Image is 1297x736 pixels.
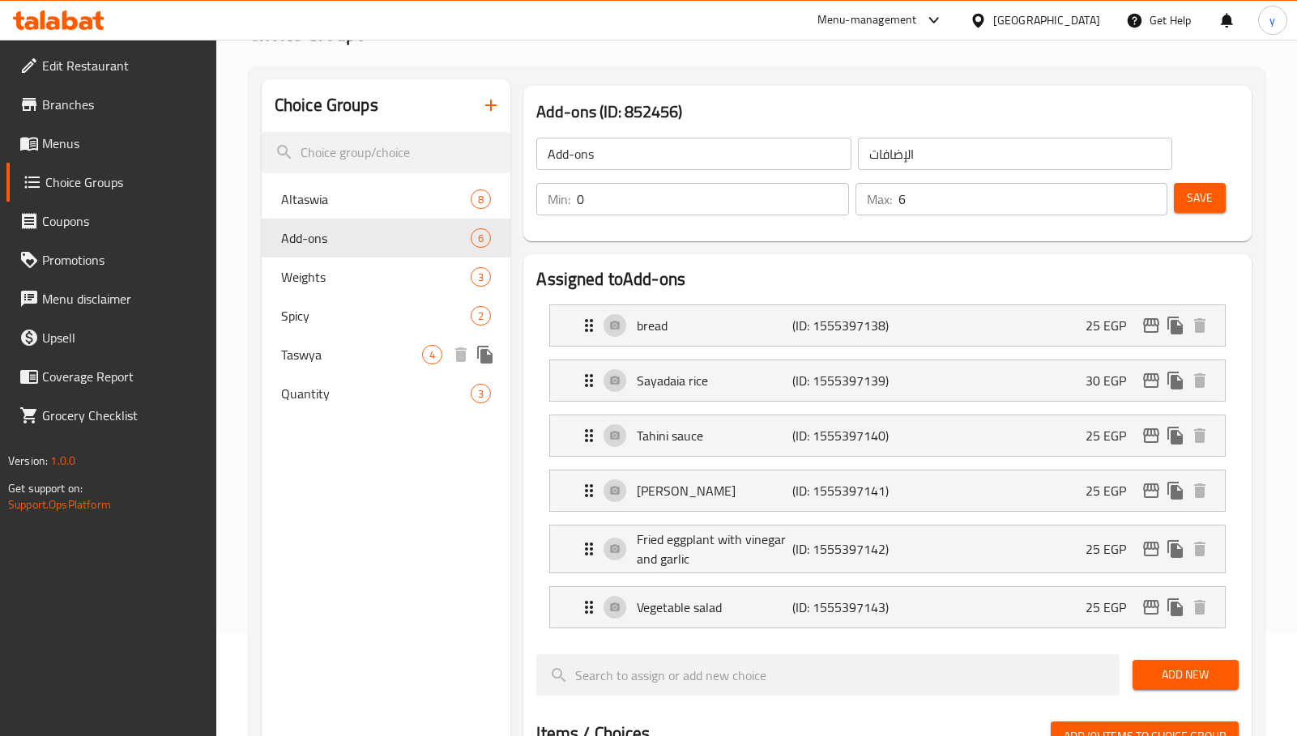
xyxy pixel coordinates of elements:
button: edit [1139,479,1163,503]
span: Add New [1146,665,1226,685]
p: 25 EGP [1086,426,1139,445]
a: Choice Groups [6,163,216,202]
span: Coupons [42,211,203,231]
div: Expand [550,415,1225,456]
button: edit [1139,537,1163,561]
span: Add-ons [281,228,471,248]
button: delete [1188,595,1212,619]
p: (ID: 1555397139) [792,371,896,390]
h2: Choice Groups [275,93,378,117]
button: edit [1139,368,1163,393]
a: Edit Restaurant [6,46,216,85]
h3: Add-ons (ID: 852456) [536,99,1239,125]
p: 25 EGP [1086,481,1139,500]
span: 6 [471,231,490,246]
p: 25 EGP [1086,316,1139,335]
button: edit [1139,595,1163,619]
span: 8 [471,192,490,207]
button: duplicate [1163,423,1188,448]
a: Coupons [6,202,216,240]
button: delete [1188,368,1212,393]
p: Max: [867,189,892,209]
span: Save [1187,188,1213,208]
span: Coverage Report [42,367,203,386]
button: duplicate [1163,313,1188,338]
span: 1.0.0 [50,450,75,471]
div: Choices [471,384,491,403]
p: (ID: 1555397143) [792,598,896,617]
p: [PERSON_NAME] [637,481,792,500]
button: edit [1139,423,1163,448]
a: Coverage Report [6,357,216,396]
input: search [536,654,1120,696]
span: Menu disclaimer [42,289,203,308]
p: (ID: 1555397141) [792,481,896,500]
span: Get support on: [8,478,83,499]
div: Taswya4deleteduplicate [262,335,511,374]
div: Choices [422,345,442,364]
button: Save [1174,183,1226,213]
a: Menu disclaimer [6,279,216,318]
div: Weights3 [262,257,511,296]
span: y [1269,11,1275,29]
button: delete [1188,479,1212,503]
span: Upsell [42,328,203,347]
div: Expand [550,305,1225,346]
p: Fried eggplant with vinegar and garlic [637,530,792,568]
span: 3 [471,270,490,285]
p: (ID: 1555397140) [792,426,896,445]
p: (ID: 1555397138) [792,316,896,335]
p: Tahini sauce [637,426,792,445]
button: duplicate [1163,537,1188,561]
p: 25 EGP [1086,539,1139,559]
span: Grocery Checklist [42,406,203,425]
button: Add New [1133,660,1239,690]
button: delete [1188,537,1212,561]
div: Expand [550,470,1225,511]
button: duplicate [1163,595,1188,619]
a: Branches [6,85,216,124]
input: search [262,132,511,173]
div: [GEOGRAPHIC_DATA] [993,11,1100,29]
li: Expand [536,408,1239,463]
button: duplicate [1163,368,1188,393]
div: Altaswia8 [262,180,511,219]
button: duplicate [1163,479,1188,503]
span: 3 [471,386,490,402]
div: Choices [471,189,491,209]
div: Choices [471,267,491,287]
a: Grocery Checklist [6,396,216,435]
div: Choices [471,228,491,248]
p: 25 EGP [1086,598,1139,617]
p: (ID: 1555397142) [792,539,896,559]
span: 4 [423,347,442,363]
span: Promotions [42,250,203,270]
a: Upsell [6,318,216,357]
li: Expand [536,298,1239,353]
p: Sayadaia rice [637,371,792,390]
span: Spicy [281,306,471,325]
div: Menu-management [817,11,917,30]
a: Support.OpsPlatform [8,494,111,515]
div: Expand [550,525,1225,572]
span: Altaswia [281,189,471,209]
span: Edit Restaurant [42,56,203,75]
button: delete [1188,313,1212,338]
div: Quantity3 [262,374,511,413]
p: Min: [548,189,570,209]
a: Menus [6,124,216,163]
span: Version: [8,450,48,471]
span: Menus [42,134,203,153]
li: Expand [536,580,1239,635]
li: Expand [536,518,1239,580]
button: edit [1139,313,1163,338]
span: Branches [42,95,203,114]
div: Spicy2 [262,296,511,335]
p: bread [637,316,792,335]
div: Choices [471,306,491,325]
li: Expand [536,463,1239,518]
span: Taswya [281,345,422,364]
h2: Assigned to Add-ons [536,267,1239,291]
span: Quantity [281,384,471,403]
li: Expand [536,353,1239,408]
